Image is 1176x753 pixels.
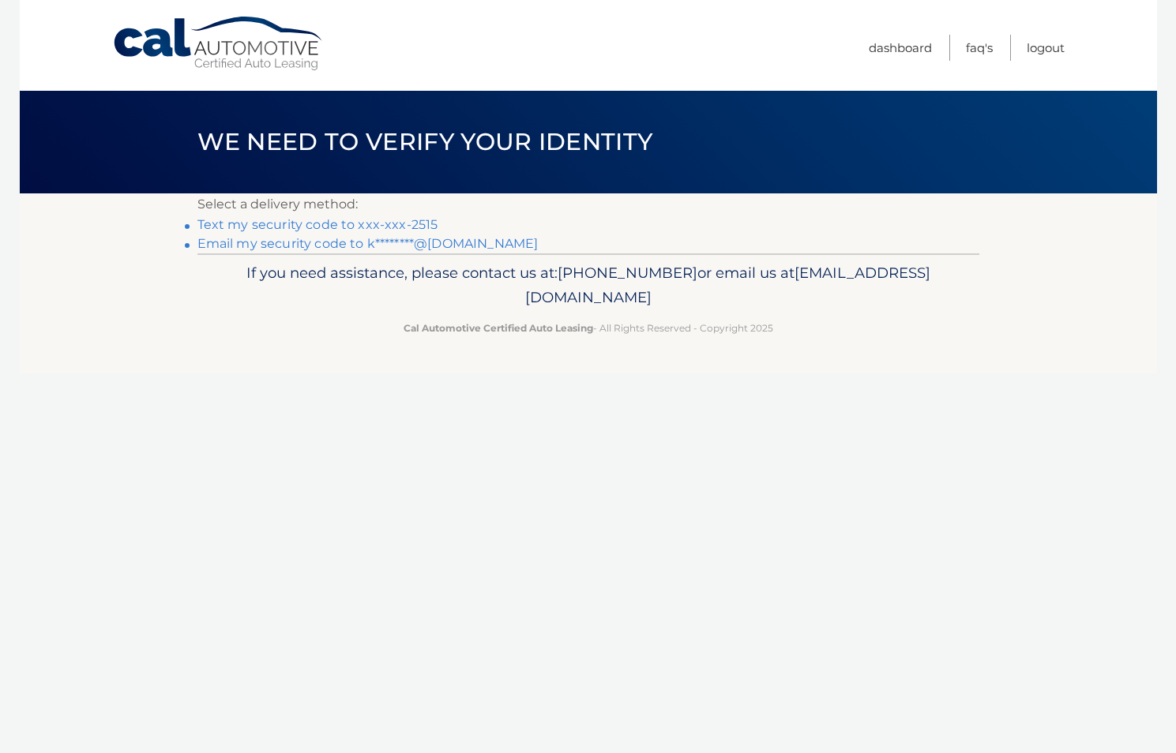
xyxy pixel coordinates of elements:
a: Text my security code to xxx-xxx-2515 [197,217,438,232]
strong: Cal Automotive Certified Auto Leasing [404,322,593,334]
span: We need to verify your identity [197,127,653,156]
a: Logout [1027,35,1065,61]
a: Cal Automotive [112,16,325,72]
a: Dashboard [869,35,932,61]
span: [PHONE_NUMBER] [558,264,697,282]
p: Select a delivery method: [197,193,979,215]
a: Email my security code to k********@[DOMAIN_NAME] [197,236,539,251]
p: - All Rights Reserved - Copyright 2025 [208,320,969,336]
a: FAQ's [966,35,993,61]
p: If you need assistance, please contact us at: or email us at [208,260,969,311]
